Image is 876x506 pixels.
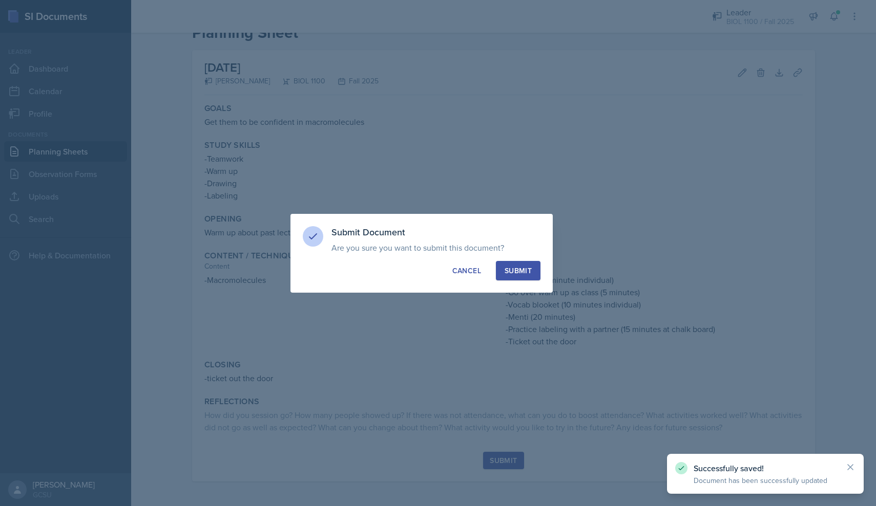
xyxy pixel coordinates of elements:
button: Submit [496,261,540,280]
p: Document has been successfully updated [694,475,837,486]
div: Cancel [452,266,481,276]
p: Are you sure you want to submit this document? [331,243,540,253]
p: Successfully saved! [694,463,837,473]
h3: Submit Document [331,226,540,238]
button: Cancel [444,261,490,280]
div: Submit [505,266,532,276]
